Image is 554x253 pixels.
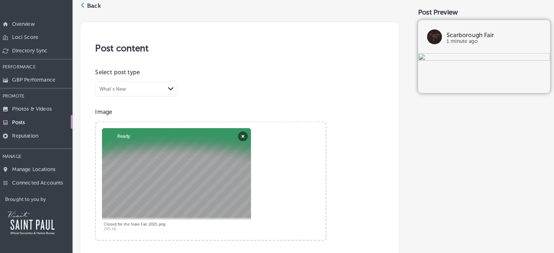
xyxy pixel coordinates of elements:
[14,198,80,203] p: Brought to you by
[445,37,538,43] p: Scarborough Fair
[102,48,385,58] h3: Post content
[418,14,547,22] div: Post Preview
[106,90,133,96] div: What's New
[94,8,108,16] label: Back
[427,35,441,49] img: logo
[21,168,63,174] p: Manage Locations
[21,26,43,32] p: Overview
[102,73,385,80] p: Select post type
[102,112,385,119] p: Image
[445,43,538,49] p: 1 minute ago
[21,181,71,187] p: Connected Accounts
[418,58,547,67] img: 5750f0cf-e8bd-426a-b005-9ff631819ffe
[103,125,155,132] a: Powered by PQINA
[21,39,47,46] p: Locl Score
[21,52,56,59] p: Directory Sync
[21,81,63,87] p: GBP Performance
[14,209,65,237] img: Visit Saint Paul
[21,135,47,142] p: Reputation
[21,122,34,129] p: Posts
[21,109,60,115] p: Photos & Videos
